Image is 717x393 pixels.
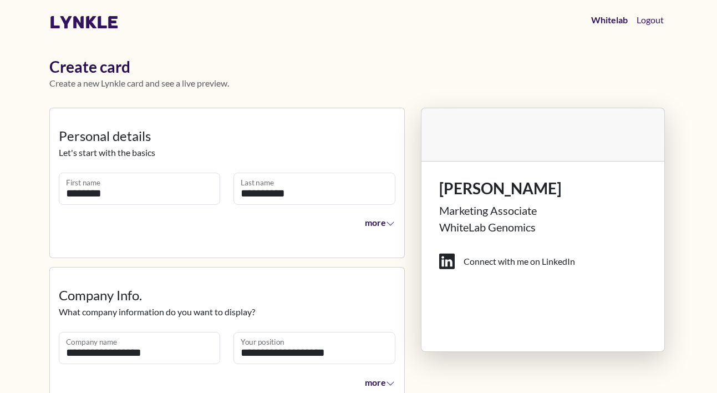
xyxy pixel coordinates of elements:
span: Connect with me on LinkedIn [439,244,655,279]
div: Marketing Associate [439,202,647,219]
div: Connect with me on LinkedIn [464,255,575,268]
h1: [PERSON_NAME] [439,179,647,198]
div: WhiteLab Genomics [439,219,647,235]
button: Logout [632,9,668,31]
button: more [358,371,395,393]
h1: Create card [49,58,668,77]
p: Let's start with the basics [59,146,395,159]
span: more [365,217,395,228]
a: Whitelab [587,9,632,31]
span: more [365,377,395,387]
button: more [358,211,395,234]
a: lynkle [49,12,119,33]
legend: Personal details [59,126,395,146]
legend: Company Info. [59,285,395,305]
p: Create a new Lynkle card and see a live preview. [49,77,668,90]
p: What company information do you want to display? [59,305,395,319]
div: Lynkle card preview [418,108,668,379]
